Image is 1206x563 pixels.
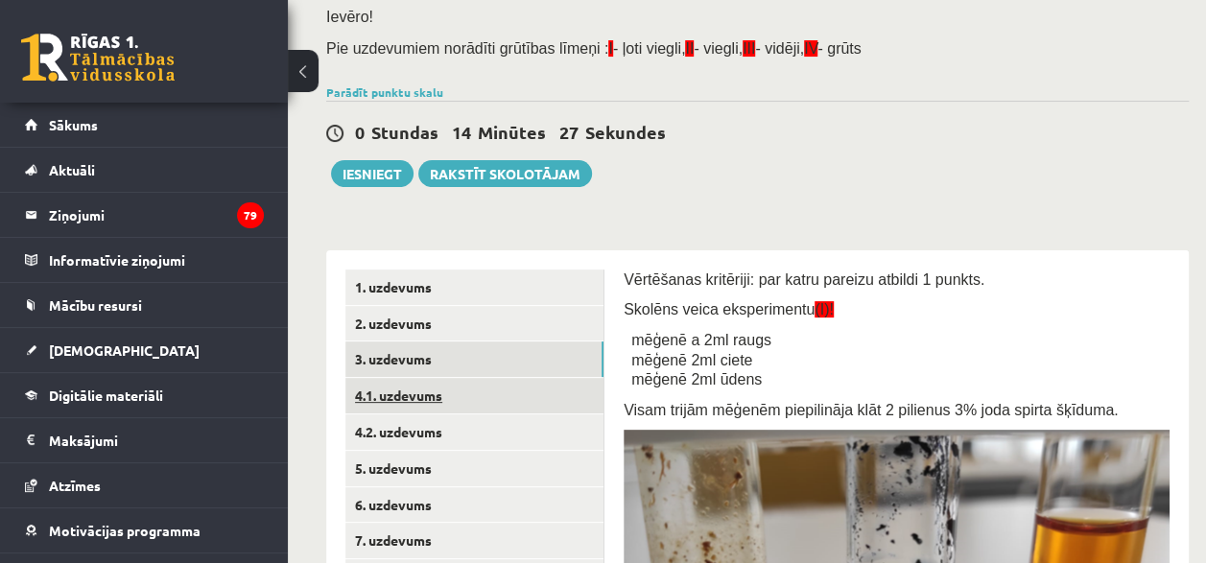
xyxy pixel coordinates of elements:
span: mēģenē 2ml ūdens [631,371,762,387]
span: [DEMOGRAPHIC_DATA] [49,341,200,359]
span: mēģenē a 2ml raugs [631,332,771,348]
span: (I)! [815,301,834,317]
legend: Ziņojumi [49,193,264,237]
a: 2. uzdevums [345,306,603,341]
span: I [608,40,612,57]
span: Ievēro! [326,9,373,25]
span: II [685,40,694,57]
button: Iesniegt [331,160,414,187]
span: Aktuāli [49,161,95,178]
a: 7. uzdevums [345,523,603,558]
span: Minūtes [478,121,546,143]
a: Digitālie materiāli [25,373,264,417]
a: 5. uzdevums [345,451,603,486]
a: Ziņojumi79 [25,193,264,237]
i: 79 [237,202,264,228]
a: 4.2. uzdevums [345,414,603,450]
span: mēģenē 2ml ciete [631,352,752,368]
span: Skolēns veica eksperimentu [624,301,834,317]
legend: Informatīvie ziņojumi [49,238,264,282]
span: Digitālie materiāli [49,387,163,404]
a: Motivācijas programma [25,508,264,552]
a: Mācību resursi [25,283,264,327]
a: Informatīvie ziņojumi [25,238,264,282]
a: 6. uzdevums [345,487,603,523]
a: Atzīmes [25,463,264,507]
span: Vērtēšanas kritēriji: par katru pareizu atbildi 1 punkts. [624,271,984,288]
span: Sekundes [585,121,666,143]
span: III [743,40,755,57]
span: Atzīmes [49,477,101,494]
legend: Maksājumi [49,418,264,462]
span: IV [804,40,817,57]
a: 4.1. uzdevums [345,378,603,413]
span: Pie uzdevumiem norādīti grūtības līmeņi : - ļoti viegli, - viegli, - vidēji, - grūts [326,40,862,57]
a: 1. uzdevums [345,270,603,305]
span: 27 [559,121,579,143]
a: Maksājumi [25,418,264,462]
a: Rīgas 1. Tālmācības vidusskola [21,34,175,82]
a: Aktuāli [25,148,264,192]
span: Stundas [371,121,438,143]
a: Parādīt punktu skalu [326,84,443,100]
span: Mācību resursi [49,296,142,314]
a: [DEMOGRAPHIC_DATA] [25,328,264,372]
span: Sākums [49,116,98,133]
span: 14 [452,121,471,143]
a: Sākums [25,103,264,147]
span: Visam trijām mēģenēm piepilināja klāt 2 pilienus 3% joda spirta šķīduma. [624,402,1119,418]
a: 3. uzdevums [345,341,603,377]
span: 0 [355,121,365,143]
a: Rakstīt skolotājam [418,160,592,187]
span: Motivācijas programma [49,522,201,539]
